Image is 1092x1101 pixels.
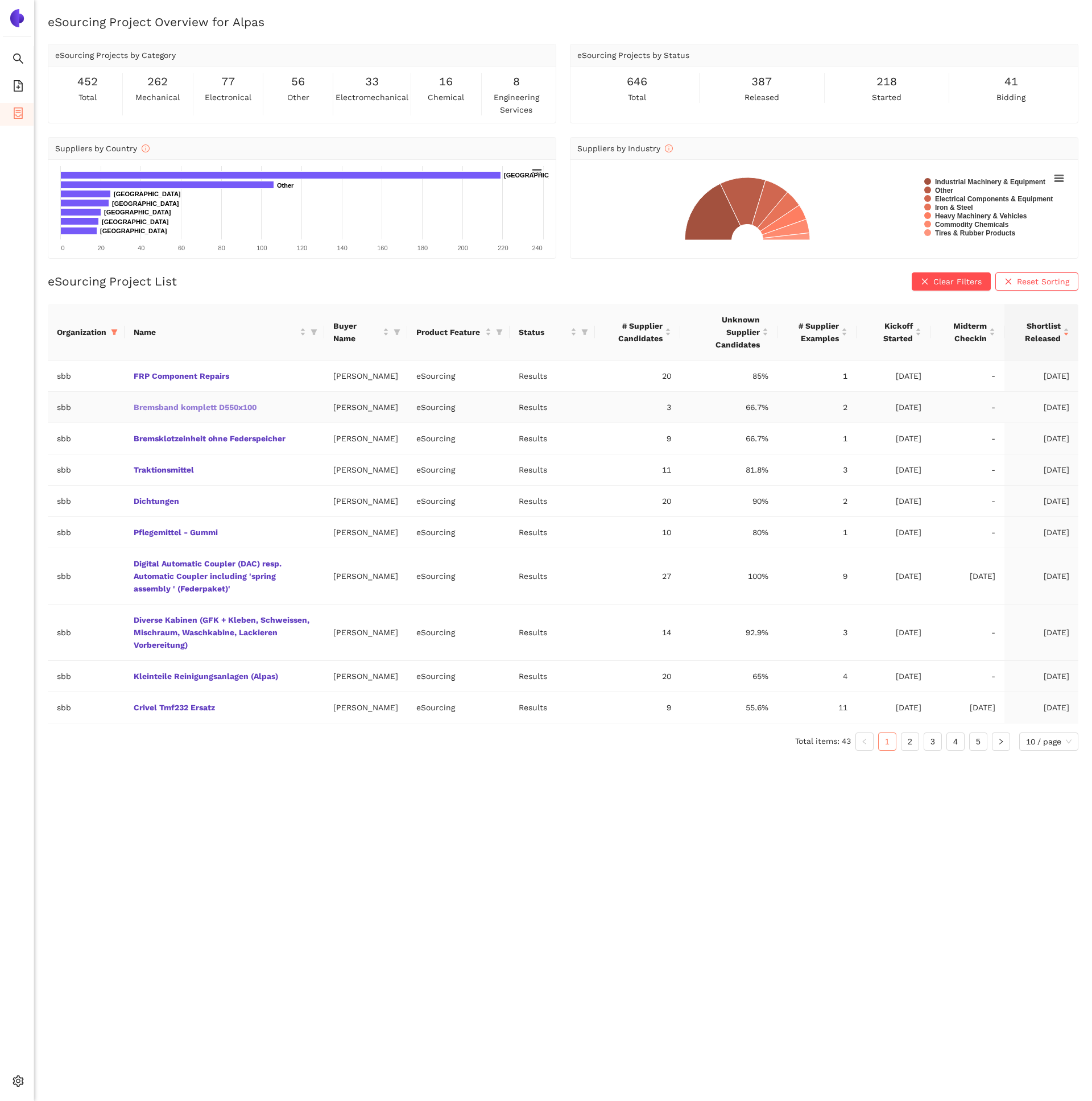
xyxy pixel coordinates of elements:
[333,320,380,345] span: Buyer Name
[930,661,1004,692] td: -
[777,517,857,548] td: 1
[510,517,595,548] td: Results
[857,692,930,723] td: [DATE]
[744,91,779,104] span: released
[102,218,169,225] text: [GEOGRAPHIC_DATA]
[751,73,772,90] span: 387
[111,329,118,336] span: filter
[407,486,510,517] td: eSourcing
[595,548,680,605] td: 27
[61,245,64,251] text: 0
[287,91,309,104] span: other
[857,548,930,605] td: [DATE]
[324,605,407,661] td: [PERSON_NAME]
[930,423,1004,454] td: -
[595,605,680,661] td: 14
[935,178,1045,186] text: Industrial Machinery & Equipment
[407,661,510,692] td: eSourcing
[595,517,680,548] td: 10
[336,91,408,104] span: electromechanical
[510,486,595,517] td: Results
[581,329,588,336] span: filter
[484,91,549,116] span: engineering services
[532,245,542,251] text: 240
[407,548,510,605] td: eSourcing
[777,304,857,361] th: this column's title is # Supplier Examples,this column is sortable
[595,304,680,361] th: this column's title is # Supplier Candidates,this column is sortable
[689,313,759,351] span: Unknown Supplier Candidates
[777,486,857,517] td: 2
[680,692,777,723] td: 55.6%
[777,423,857,454] td: 1
[866,320,913,345] span: Kickoff Started
[13,76,24,99] span: file-add
[407,304,510,361] th: this column's title is Product Feature,this column is sortable
[947,733,964,750] a: 4
[324,517,407,548] td: [PERSON_NAME]
[100,227,167,234] text: [GEOGRAPHIC_DATA]
[857,517,930,548] td: [DATE]
[992,732,1010,751] li: Next Page
[1004,392,1078,423] td: [DATE]
[595,361,680,392] td: 20
[1019,732,1078,751] div: Page Size
[777,692,857,723] td: 11
[109,324,120,341] span: filter
[935,204,973,212] text: Iron & Steel
[48,517,125,548] td: sbb
[930,454,1004,486] td: -
[218,245,225,251] text: 80
[1004,423,1078,454] td: [DATE]
[365,73,379,90] span: 33
[1004,486,1078,517] td: [DATE]
[112,200,179,207] text: [GEOGRAPHIC_DATA]
[48,361,125,392] td: sbb
[416,326,483,338] span: Product Feature
[878,732,896,751] li: 1
[142,144,150,152] span: info-circle
[970,733,987,750] a: 5
[48,392,125,423] td: sbb
[407,692,510,723] td: eSourcing
[13,49,24,72] span: search
[777,454,857,486] td: 3
[377,245,387,251] text: 160
[78,91,97,104] span: total
[439,73,453,90] span: 16
[48,423,125,454] td: sbb
[777,661,857,692] td: 4
[996,91,1025,104] span: bidding
[777,392,857,423] td: 2
[930,548,1004,605] td: [DATE]
[935,212,1027,220] text: Heavy Machinery & Vehicles
[48,486,125,517] td: sbb
[48,14,1078,30] h2: eSourcing Project Overview for Alpas
[504,172,571,179] text: [GEOGRAPHIC_DATA]
[57,326,106,338] span: Organization
[930,361,1004,392] td: -
[930,392,1004,423] td: -
[510,692,595,723] td: Results
[680,517,777,548] td: 80%
[935,187,953,194] text: Other
[417,245,428,251] text: 180
[510,548,595,605] td: Results
[114,191,181,197] text: [GEOGRAPHIC_DATA]
[1017,275,1069,288] span: Reset Sorting
[857,605,930,661] td: [DATE]
[627,73,647,90] span: 646
[510,361,595,392] td: Results
[998,738,1004,745] span: right
[138,245,144,251] text: 40
[680,486,777,517] td: 90%
[921,278,929,287] span: close
[857,304,930,361] th: this column's title is Kickoff Started,this column is sortable
[930,605,1004,661] td: -
[510,605,595,661] td: Results
[940,320,987,345] span: Midterm Checkin
[872,91,901,104] span: started
[901,733,919,750] a: 2
[995,272,1078,291] button: closeReset Sorting
[308,324,320,341] span: filter
[935,221,1009,229] text: Commodity Chemicals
